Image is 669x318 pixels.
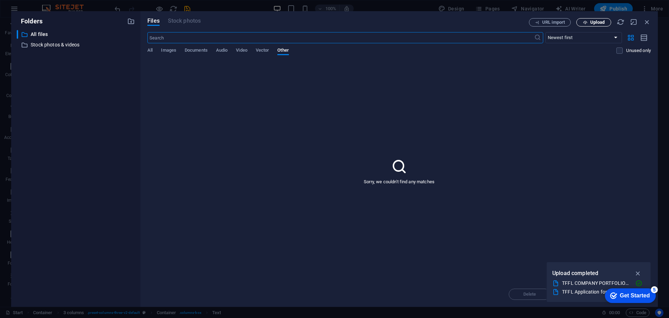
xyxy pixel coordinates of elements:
div: TFFL Application form 2025.pdf [562,288,630,296]
i: Create new folder [127,17,135,25]
div: Stock photos & videos [17,40,135,49]
span: All [147,46,153,56]
div: 5 [50,1,57,8]
p: Upload completed [552,269,598,278]
div: Get Started 5 items remaining, 0% complete [4,3,55,18]
span: Files [147,17,160,25]
span: Upload [590,20,605,24]
p: Folders [17,17,43,26]
button: Upload [576,18,611,27]
span: Vector [256,46,269,56]
span: Other [277,46,289,56]
span: Audio [216,46,228,56]
input: Search [147,32,534,43]
span: Documents [185,46,208,56]
i: Close [643,18,651,26]
i: Minimize [630,18,638,26]
span: Video [236,46,247,56]
p: Sorry, we couldn't find any matches [364,179,435,185]
div: TFFL COMPANY PORTFOLIO 2025.pdf [562,279,630,287]
p: Stock photos & videos [31,41,122,49]
p: Unused only [626,47,651,54]
p: All files [31,30,122,38]
div: Get Started [19,8,49,14]
button: URL import [529,18,571,27]
span: This file type is not supported by this element [168,17,201,25]
i: Reload [617,18,624,26]
span: URL import [542,20,565,24]
span: Images [161,46,176,56]
div: ​ [17,30,18,39]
